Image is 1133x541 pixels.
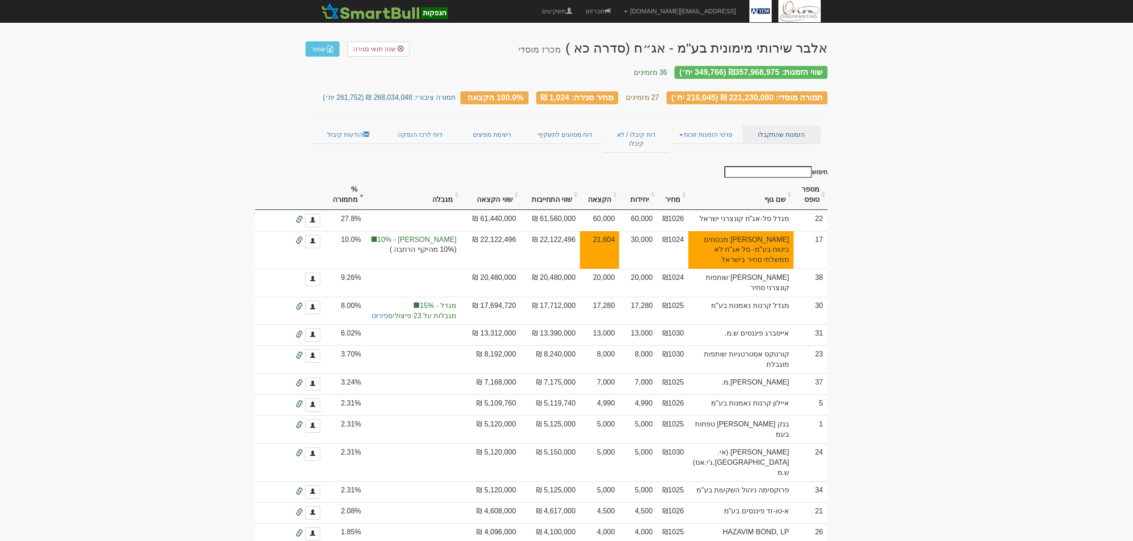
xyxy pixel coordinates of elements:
div: אלבר שירותי מימונית בע"מ - אג״ח (סדרה כא ) - הנפקה לציבור [518,41,827,55]
td: 24 [794,443,827,482]
th: הקצאה: activate to sort column ascending [580,180,619,210]
td: 10.0% [325,231,366,269]
td: 5,109,760 ₪ [461,394,520,415]
td: 8,000 [619,345,657,373]
td: ₪1025 [657,373,688,394]
td: 5,125,000 ₪ [521,481,580,502]
td: ₪1030 [657,345,688,373]
td: 31 [794,324,827,345]
img: excel-file-white.png [327,45,334,53]
label: חיפוש [721,166,827,178]
span: מגדל - 15% [370,301,457,311]
td: ₪1025 [657,481,688,502]
td: 17,694,720 ₪ [461,297,520,325]
td: [PERSON_NAME] שותפות קונצרני סחיר [688,269,794,297]
td: 17,280 [580,297,619,325]
td: אחוז הקצאה להצעה זו 72.0% [580,231,619,269]
td: ₪1030 [657,324,688,345]
td: 2.08% [325,502,366,523]
td: 23 [794,345,827,373]
td: 7,168,000 ₪ [461,373,520,394]
th: % מתמורה: activate to sort column ascending [325,180,366,210]
td: 61,560,000 ₪ [521,210,580,231]
div: מחיר סגירה: 1,024 ₪ [536,91,619,104]
td: ₪1026 [657,502,688,523]
td: 4,500 [619,502,657,523]
td: 2.31% [325,415,366,443]
td: מגדל קרנות נאמנות בע"מ [688,297,794,325]
td: מגדל סל-אג"ח קונצרני ישראל [688,210,794,231]
td: 30,000 [619,231,657,269]
td: איילון קרנות נאמנות בע"מ [688,394,794,415]
span: מגבלות על 23 פיצולים [370,311,457,321]
td: 5,120,000 ₪ [461,481,520,502]
small: תמורה ציבורי: 268,034,048 ₪ (261,752 יח׳) [323,94,456,101]
td: 3.24% [325,373,366,394]
a: הזמנות שהתקבלו [742,125,821,144]
a: שמור [306,41,339,57]
td: ₪1024 [657,269,688,297]
td: 5,120,000 ₪ [461,443,520,482]
th: מגבלה: activate to sort column ascending [366,180,461,210]
td: 5 [794,394,827,415]
td: 2.31% [325,394,366,415]
td: 17,712,000 ₪ [521,297,580,325]
td: 27.8% [325,210,366,231]
td: 1 [794,415,827,443]
td: ₪1025 [657,297,688,325]
td: 21 [794,502,827,523]
th: שווי התחייבות: activate to sort column ascending [521,180,580,210]
td: א-טו-זד פיננסים בע"מ [688,502,794,523]
td: 37 [794,373,827,394]
td: 22,122,496 ₪ [521,231,580,269]
td: 5,000 [580,481,619,502]
td: 4,500 [580,502,619,523]
td: 13,000 [619,324,657,345]
td: 20,480,000 ₪ [521,269,580,297]
th: מחיר : activate to sort column ascending [657,180,688,210]
td: 20,480,000 ₪ [461,269,520,297]
td: 13,312,000 ₪ [461,324,520,345]
div: תמורה מוסדי: 221,230,080 ₪ (216,045 יח׳) [666,91,827,104]
td: 4,617,000 ₪ [521,502,580,523]
td: 5,000 [619,443,657,482]
th: מספר טופס: activate to sort column ascending [794,180,827,210]
td: 60,000 [580,210,619,231]
td: 8.00% [325,297,366,325]
a: רשימת מפיצים [456,125,528,144]
td: 4,990 [580,394,619,415]
td: 8,240,000 ₪ [521,345,580,373]
td: ₪1026 [657,210,688,231]
img: SmartBull Logo [319,2,450,20]
td: 6.02% [325,324,366,345]
small: 27 מזמינים [626,94,659,101]
td: 5,000 [619,415,657,443]
td: 7,000 [580,373,619,394]
th: שם גוף : activate to sort column ascending [688,180,794,210]
td: 5,000 [619,481,657,502]
th: יחידות: activate to sort column ascending [619,180,657,210]
td: 38 [794,269,827,297]
td: 22,122,496 ₪ [461,231,520,269]
td: בנק [PERSON_NAME] טפחות בעמ [688,415,794,443]
a: פרטי הזמנות זוכות [670,125,742,144]
div: שווי הזמנות: ₪357,968,975 (349,766 יח׳) [674,66,827,79]
td: 34 [794,481,827,502]
td: 20,000 [619,269,657,297]
td: 4,990 [619,394,657,415]
a: שנה תנאי סגירה [347,41,409,57]
span: שנה תנאי סגירה [353,45,396,53]
td: 5,125,000 ₪ [521,415,580,443]
td: אייסברג פיננסים ש.מ. [688,324,794,345]
td: 5,000 [580,443,619,482]
td: הקצאה בפועל לקבוצה 'מנורה' 10.0% [366,231,461,269]
a: דוח מסווגים לתשקיף [528,125,602,144]
td: [PERSON_NAME].מ. [688,373,794,394]
td: 8,192,000 ₪ [461,345,520,373]
td: 7,175,000 ₪ [521,373,580,394]
td: 20,000 [580,269,619,297]
td: 4,608,000 ₪ [461,502,520,523]
td: 17 [794,231,827,269]
td: 22 [794,210,827,231]
td: [PERSON_NAME] מבטחים ביטוח בע"מ- סל אג"ח לא ממשלתי סחיר בישראל [688,231,794,269]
